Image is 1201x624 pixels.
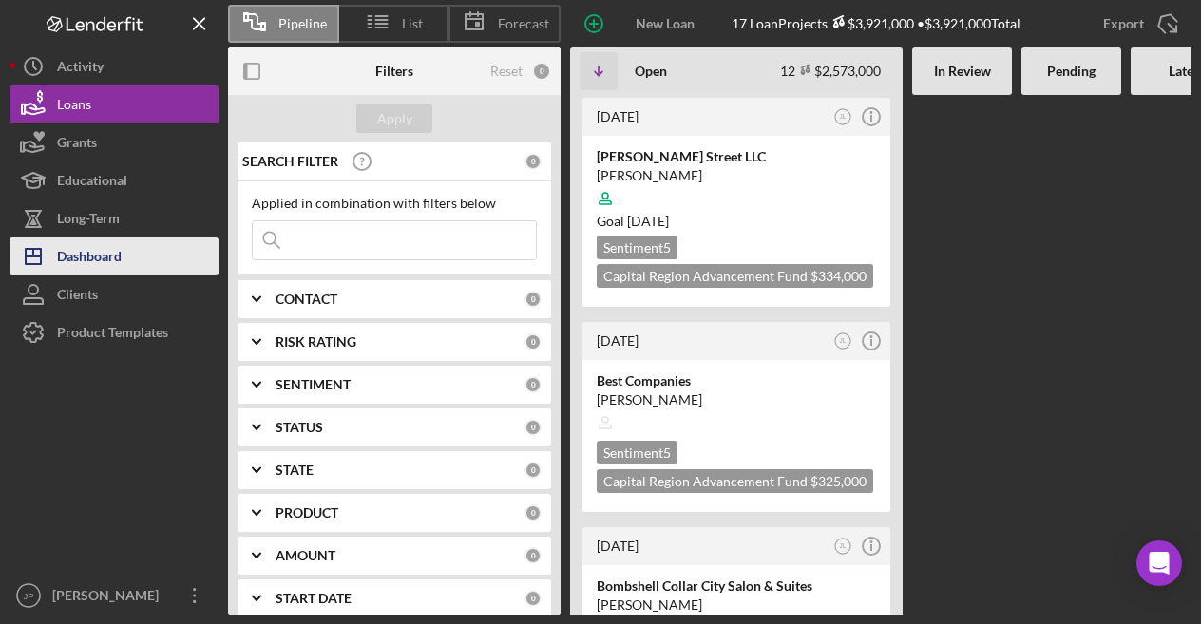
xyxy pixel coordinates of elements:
[57,313,168,356] div: Product Templates
[57,47,104,90] div: Activity
[356,104,432,133] button: Apply
[1047,64,1096,79] b: Pending
[524,291,542,308] div: 0
[402,16,423,31] span: List
[276,420,323,435] b: STATUS
[276,591,352,606] b: START DATE
[570,5,732,43] button: New Loan Project
[524,504,542,521] div: 0
[278,16,327,31] span: Pipeline
[57,85,91,128] div: Loans
[23,591,33,601] text: JP
[48,577,171,619] div: [PERSON_NAME]
[597,166,876,185] div: [PERSON_NAME]
[1084,5,1191,43] button: Export
[597,264,873,288] div: Capital Region Advancement Fund
[10,199,219,237] button: Long-Term
[524,333,542,350] div: 0
[597,332,639,349] time: 2025-07-09 10:32
[597,147,876,166] div: [PERSON_NAME] Street LLC
[57,275,98,318] div: Clients
[10,577,219,615] button: JP[PERSON_NAME]
[830,329,856,354] button: JL
[840,542,847,549] text: JL
[830,104,856,130] button: JL
[524,547,542,564] div: 0
[580,319,893,515] a: [DATE]JLBest Companies[PERSON_NAME]Sentiment5Capital Region Advancement Fund $325,000
[840,337,847,344] text: JL
[10,123,219,161] button: Grants
[597,390,876,409] div: [PERSON_NAME]
[10,161,219,199] button: Educational
[252,196,537,211] div: Applied in combination with filters below
[276,292,337,307] b: CONTACT
[597,371,876,390] div: Best Companies
[1169,64,1193,79] b: Late
[10,85,219,123] button: Loans
[1136,540,1182,586] div: Open Intercom Messenger
[780,63,881,79] div: 12 $2,573,000
[597,538,639,554] time: 2025-05-06 15:53
[276,463,314,478] b: STATE
[57,237,122,280] div: Dashboard
[375,64,413,79] b: Filters
[830,534,856,559] button: JL
[57,199,120,242] div: Long-Term
[934,64,991,79] b: In Review
[627,213,669,229] time: 08/31/2025
[524,153,542,170] div: 0
[276,334,356,350] b: RISK RATING
[490,64,523,79] div: Reset
[524,376,542,393] div: 0
[524,419,542,436] div: 0
[840,113,847,120] text: JL
[276,377,351,392] b: SENTIMENT
[524,590,542,607] div: 0
[597,213,669,229] span: Goal
[57,161,127,204] div: Educational
[1103,5,1144,43] div: Export
[635,64,667,79] b: Open
[597,108,639,124] time: 2025-08-15 11:50
[10,313,219,351] button: Product Templates
[810,268,867,284] span: $334,000
[524,462,542,479] div: 0
[276,505,338,520] b: PRODUCT
[10,47,219,85] button: Activity
[532,62,551,81] div: 0
[732,15,1020,31] div: 17 Loan Projects • $3,921,000 Total
[597,469,873,493] div: Capital Region Advancement Fund
[618,5,713,43] div: New Loan Project
[597,577,876,596] div: Bombshell Collar City Salon & Suites
[597,441,677,464] div: Sentiment 5
[10,237,219,275] button: Dashboard
[242,154,338,169] b: SEARCH FILTER
[810,473,867,489] span: $325,000
[377,104,412,133] div: Apply
[10,275,219,313] button: Clients
[276,548,335,563] b: AMOUNT
[57,123,97,166] div: Grants
[597,596,876,615] div: [PERSON_NAME]
[828,15,914,31] div: $3,921,000
[498,16,549,31] span: Forecast
[597,236,677,259] div: Sentiment 5
[580,95,893,310] a: [DATE]JL[PERSON_NAME] Street LLC[PERSON_NAME]Goal [DATE]Sentiment5Capital Region Advancement Fund...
